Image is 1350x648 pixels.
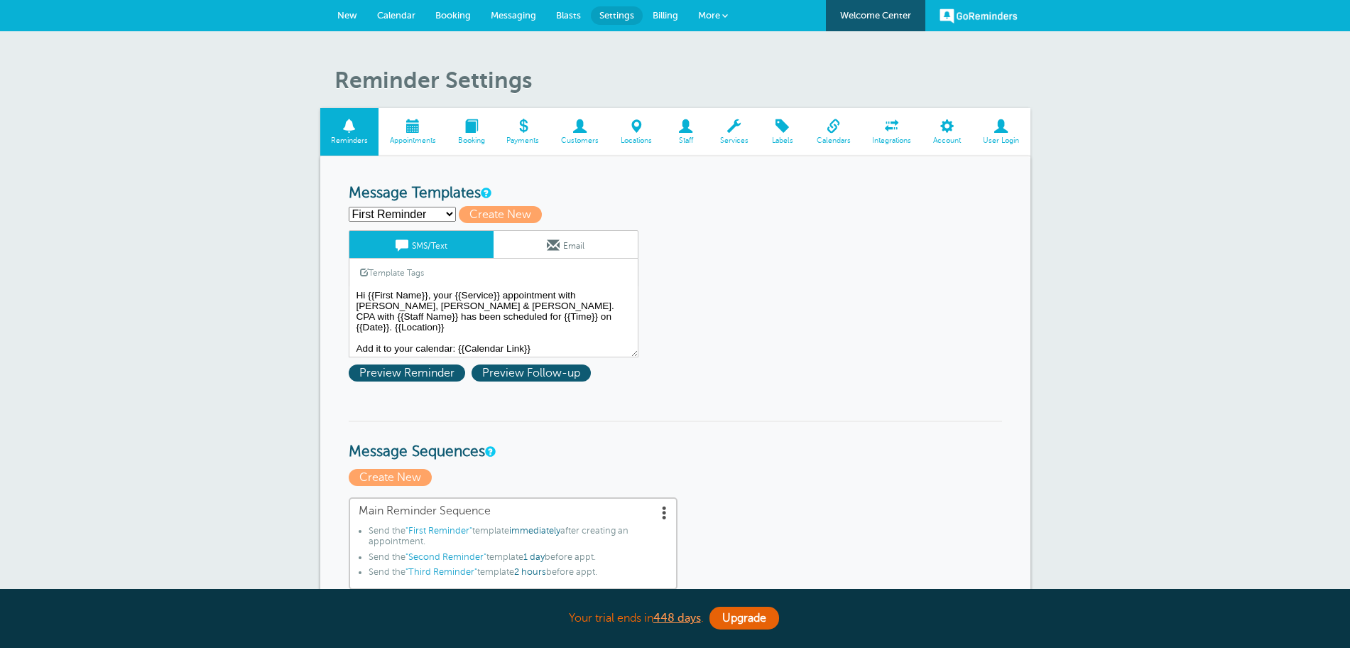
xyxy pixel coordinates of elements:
span: Integrations [869,136,915,145]
span: Preview Follow-up [472,364,591,382]
span: Locations [617,136,656,145]
span: Main Reminder Sequence [359,504,668,518]
a: Integrations [861,108,922,156]
span: Reminders [327,136,372,145]
span: Booking [454,136,489,145]
span: Payments [503,136,543,145]
span: Booking [435,10,471,21]
a: Preview Follow-up [472,367,594,379]
a: Appointments [379,108,447,156]
span: Labels [766,136,798,145]
span: Calendar [377,10,415,21]
a: Email [494,231,638,258]
span: New [337,10,357,21]
span: Create New [349,469,432,486]
a: Payments [496,108,550,156]
span: Billing [653,10,678,21]
a: User Login [972,108,1030,156]
span: Settings [599,10,634,21]
span: Blasts [556,10,581,21]
a: Services [709,108,759,156]
li: Send the template before appt. [369,567,668,583]
a: Labels [759,108,805,156]
a: Create New [349,471,435,484]
span: Create New [459,206,542,223]
a: Create New [459,208,548,221]
span: "First Reminder" [405,526,472,536]
span: Calendars [812,136,854,145]
div: Your trial ends in . [320,603,1030,634]
span: 1 day [523,552,545,562]
a: Settings [591,6,643,25]
a: Upgrade [709,607,779,630]
span: Appointments [386,136,440,145]
a: Preview Reminder [349,367,472,379]
a: Template Tags [349,259,435,286]
h3: Message Templates [349,185,1002,202]
a: Customers [550,108,610,156]
span: "Third Reminder" [405,567,477,577]
span: "Second Reminder" [405,552,486,562]
span: More [698,10,720,21]
a: Locations [610,108,663,156]
span: Customers [557,136,603,145]
a: SMS/Text [349,231,494,258]
a: Message Sequences allow you to setup multiple reminder schedules that can use different Message T... [485,447,494,456]
a: 448 days [653,612,701,625]
span: Services [716,136,752,145]
a: Account [922,108,972,156]
span: Account [930,136,965,145]
span: immediately [509,526,560,536]
span: Messaging [491,10,536,21]
a: Booking [447,108,496,156]
li: Send the template after creating an appointment. [369,526,668,552]
span: 2 hours [514,567,546,577]
span: User Login [979,136,1023,145]
a: This is the wording for your reminder and follow-up messages. You can create multiple templates i... [481,188,489,198]
a: Staff [663,108,709,156]
a: Calendars [805,108,861,156]
span: Staff [670,136,702,145]
a: Main Reminder Sequence Send the"First Reminder"templateimmediatelyafter creating an appointment.S... [349,497,677,590]
h3: Message Sequences [349,421,1002,461]
h1: Reminder Settings [334,67,1030,94]
span: Preview Reminder [349,364,465,382]
textarea: Hi {{First Name}}, your {{Service}} appointment with [PERSON_NAME], [PERSON_NAME] & [PERSON_NAME]... [349,286,638,357]
li: Send the template before appt. [369,552,668,568]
